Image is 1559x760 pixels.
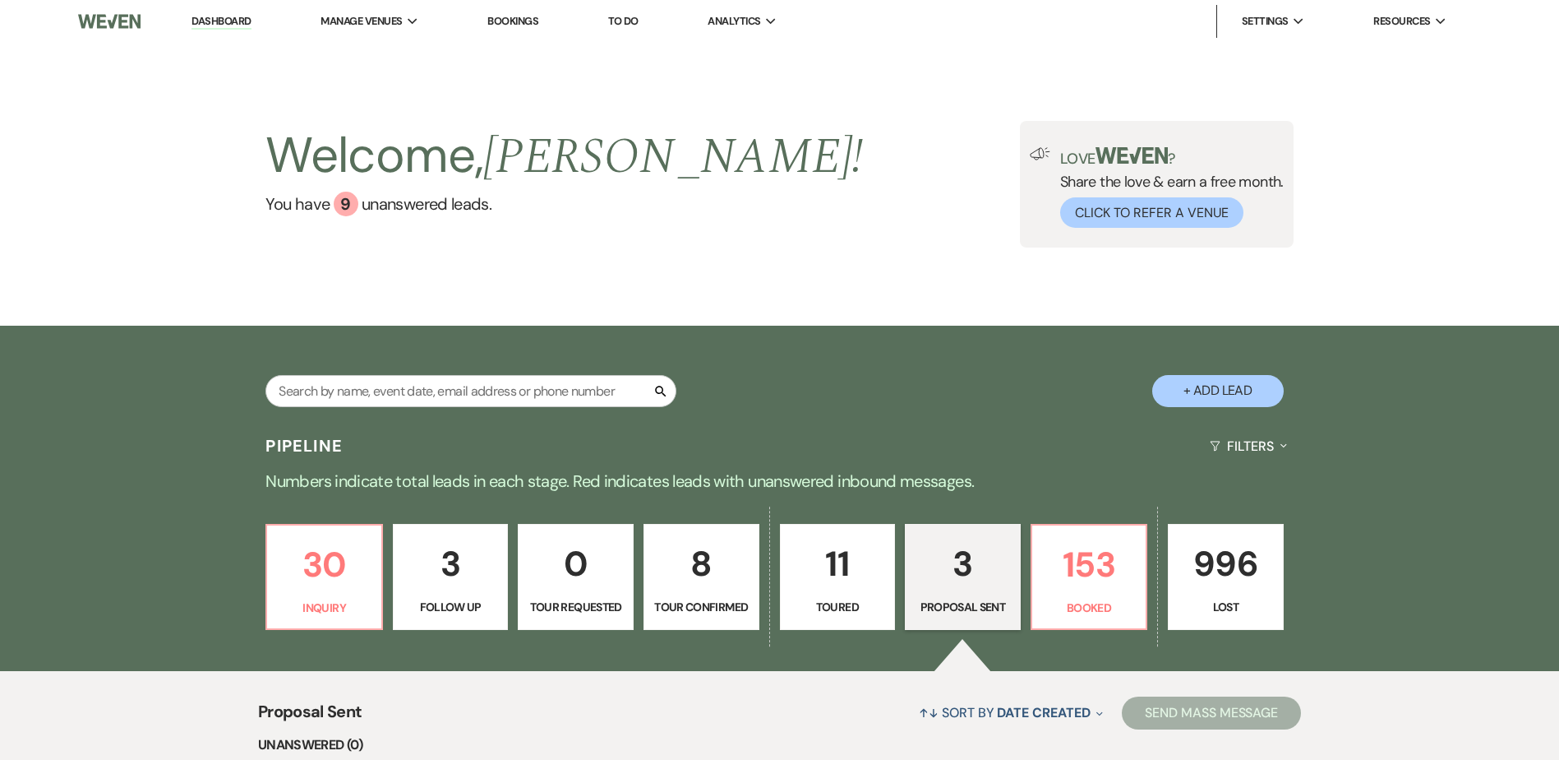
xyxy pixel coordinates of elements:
[791,598,885,616] p: Toured
[1203,424,1293,468] button: Filters
[1168,524,1284,631] a: 996Lost
[258,699,362,735] span: Proposal Sent
[1373,13,1430,30] span: Resources
[277,599,371,617] p: Inquiry
[1060,197,1243,228] button: Click to Refer a Venue
[1042,537,1137,592] p: 153
[654,598,749,616] p: Tour Confirmed
[919,704,939,721] span: ↑↓
[265,524,383,631] a: 30Inquiry
[265,121,863,192] h2: Welcome,
[321,13,402,30] span: Manage Venues
[393,524,509,631] a: 3Follow Up
[265,192,863,216] a: You have 9 unanswered leads.
[1050,147,1284,228] div: Share the love & earn a free month.
[518,524,634,631] a: 0Tour Requested
[905,524,1021,631] a: 3Proposal Sent
[1031,524,1148,631] a: 153Booked
[1242,13,1289,30] span: Settings
[1152,375,1284,407] button: + Add Lead
[708,13,760,30] span: Analytics
[1060,147,1284,166] p: Love ?
[1122,697,1301,730] button: Send Mass Message
[1030,147,1050,160] img: loud-speaker-illustration.svg
[916,598,1010,616] p: Proposal Sent
[916,536,1010,591] p: 3
[643,524,759,631] a: 8Tour Confirmed
[404,536,498,591] p: 3
[608,14,639,28] a: To Do
[487,14,538,28] a: Bookings
[528,598,623,616] p: Tour Requested
[78,4,141,39] img: Weven Logo
[404,598,498,616] p: Follow Up
[791,536,885,591] p: 11
[188,468,1372,494] p: Numbers indicate total leads in each stage. Red indicates leads with unanswered inbound messages.
[1042,599,1137,617] p: Booked
[277,537,371,592] p: 30
[191,14,251,30] a: Dashboard
[912,691,1109,735] button: Sort By Date Created
[1178,536,1273,591] p: 996
[654,536,749,591] p: 8
[780,524,896,631] a: 11Toured
[1095,147,1169,164] img: weven-logo-green.svg
[265,434,343,457] h3: Pipeline
[258,735,1301,756] li: Unanswered (0)
[483,119,863,195] span: [PERSON_NAME] !
[1178,598,1273,616] p: Lost
[528,536,623,591] p: 0
[334,192,358,216] div: 9
[997,704,1090,721] span: Date Created
[265,375,676,407] input: Search by name, event date, email address or phone number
